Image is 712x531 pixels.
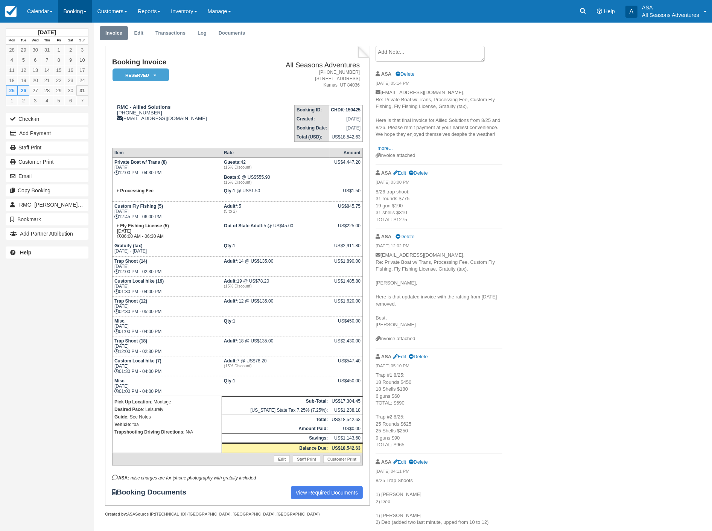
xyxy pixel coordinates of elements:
[376,80,502,88] em: [DATE] 05:14 PM
[65,85,76,96] a: 30
[112,104,248,121] div: [PHONE_NUMBER] [EMAIL_ADDRESS][DOMAIN_NAME]
[6,55,18,65] a: 4
[409,354,428,359] a: Delete
[18,96,29,106] a: 2
[114,428,220,436] p: : N/A
[53,65,65,75] a: 15
[323,455,361,463] a: Customer Print
[332,160,361,171] div: US$4,447.20
[222,257,330,277] td: 14 @ US$135.00
[18,45,29,55] a: 29
[222,415,330,424] th: Total:
[112,58,248,66] h1: Booking Invoice
[332,259,361,270] div: US$1,890.00
[114,358,161,364] strong: Custom Local hike (7)
[330,415,362,424] td: US$18,542.63
[112,277,222,297] td: [DATE] 01:30 PM - 04:00 PM
[18,37,29,45] th: Tue
[6,156,88,168] a: Customer Print
[18,55,29,65] a: 5
[112,148,222,158] th: Item
[112,488,193,496] strong: Booking Documents
[332,223,361,234] div: US$225.00
[332,318,361,330] div: US$450.00
[105,511,370,517] div: ASA [TECHNICAL_ID] ([GEOGRAPHIC_DATA], [GEOGRAPHIC_DATA], [GEOGRAPHIC_DATA])
[192,26,212,41] a: Log
[604,8,615,14] span: Help
[224,180,328,184] em: (15% Discount)
[224,378,233,383] strong: Qty
[114,160,167,165] strong: Private Boat w/ Trans (8)
[65,96,76,106] a: 6
[41,65,53,75] a: 14
[332,338,361,350] div: US$2,430.00
[222,397,330,406] th: Sub-Total:
[113,68,169,82] em: Reserved
[6,213,88,225] button: Bookmark
[222,186,330,202] td: 1 @ US$1.50
[150,26,191,41] a: Transactions
[114,204,163,209] strong: Custom Fly Fishing (5)
[393,459,406,465] a: Edit
[222,202,330,222] td: 5
[377,145,393,151] a: more...
[6,199,88,211] a: RMC- [PERSON_NAME] 54
[224,188,233,193] strong: Qty
[396,234,414,239] a: Delete
[65,65,76,75] a: 16
[224,223,264,228] strong: Out of State Adult
[112,336,222,356] td: [DATE] 12:00 PM - 02:30 PM
[65,37,76,45] th: Sat
[41,75,53,85] a: 21
[114,399,151,405] strong: Pick Up Location
[76,55,88,65] a: 10
[6,45,18,55] a: 28
[329,114,362,123] td: [DATE]
[41,55,53,65] a: 7
[29,65,41,75] a: 13
[330,434,362,443] td: US$1,143.60
[129,26,149,41] a: Edit
[112,68,166,82] a: Reserved
[376,468,502,476] em: [DATE] 04:11 PM
[295,123,329,132] th: Booking Date:
[114,406,220,413] p: : Leisurely
[224,284,328,288] em: (15% Discount)
[76,85,88,96] a: 31
[329,123,362,132] td: [DATE]
[105,512,127,516] strong: Created by:
[222,376,330,396] td: 1
[330,397,362,406] td: US$17,304.45
[224,318,233,324] strong: Qty
[112,475,129,481] strong: ASA:
[393,354,406,359] a: Edit
[18,75,29,85] a: 19
[376,243,502,251] em: [DATE] 12:02 PM
[114,422,130,427] strong: Vehicle
[251,61,360,69] h2: All Seasons Adventures
[409,170,428,176] a: Delete
[332,378,361,390] div: US$450.00
[224,278,237,284] strong: Adult
[79,202,88,208] span: 54
[222,424,330,434] th: Amount Paid:
[20,250,31,256] b: Help
[222,406,330,415] td: [US_STATE] State Tax 7.25% (7.25%):
[114,378,126,383] strong: Misc.
[114,338,147,344] strong: Trap Shoot (18)
[332,243,361,254] div: US$2,911.80
[331,107,361,113] strong: CHDK-150425
[114,429,183,435] strong: Trapshooting Driving Directions
[597,9,602,14] i: Help
[53,75,65,85] a: 22
[114,298,147,304] strong: Trap Shoot (12)
[112,376,222,396] td: [DATE] 01:00 PM - 04:00 PM
[6,113,88,125] button: Check-in
[330,406,362,415] td: US$1,238.18
[18,85,29,96] a: 26
[224,298,239,304] strong: Adult*
[131,475,256,481] em: misc charges are for iphone photography with gratuity included
[76,96,88,106] a: 7
[29,37,41,45] th: Wed
[65,55,76,65] a: 9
